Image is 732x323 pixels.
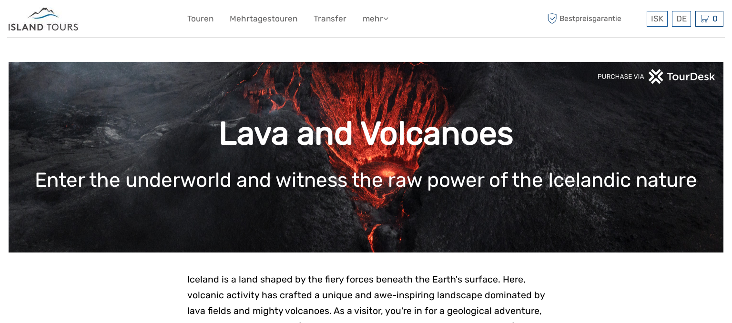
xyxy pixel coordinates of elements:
img: PurchaseViaTourDeskwhite.png [597,69,716,84]
span: ISK [651,14,663,23]
div: DE [672,11,691,27]
a: Transfer [314,12,346,26]
a: Touren [187,12,213,26]
h1: Enter the underworld and witness the raw power of the Icelandic nature [23,168,709,192]
span: Bestpreisgarantie [545,11,644,27]
h1: Lava and Volcanoes [23,114,709,153]
a: Mehrtagestouren [230,12,297,26]
img: Iceland ProTravel [9,7,79,30]
a: mehr [363,12,388,26]
span: 0 [711,14,719,23]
